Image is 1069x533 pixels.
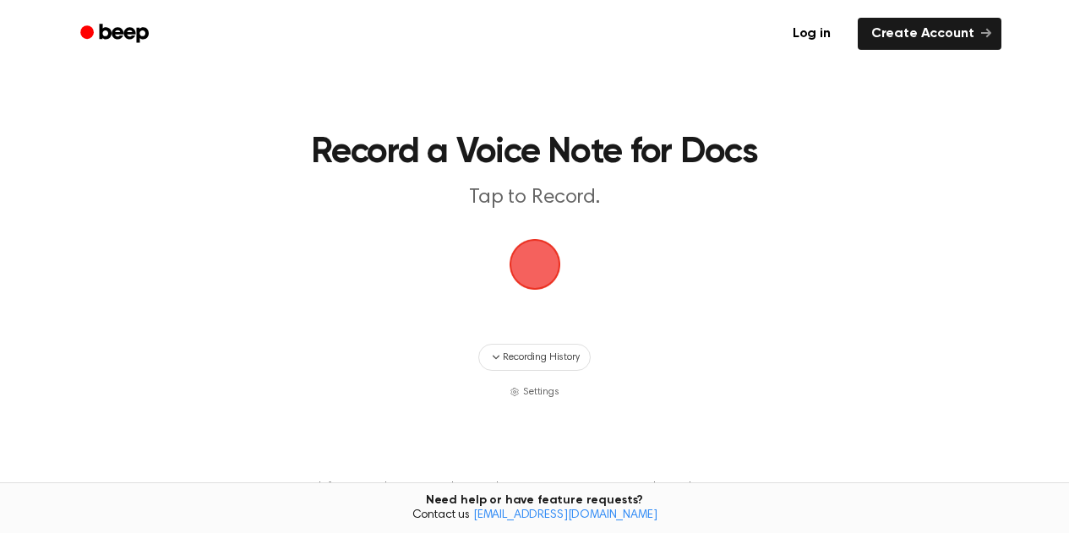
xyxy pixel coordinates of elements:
a: Log in [776,14,848,53]
span: Contact us [10,509,1059,524]
button: Settings [510,384,559,400]
p: Tap to Record. [210,184,859,212]
span: Recording History [503,350,579,365]
a: [EMAIL_ADDRESS][DOMAIN_NAME] [473,509,657,521]
button: Recording History [478,344,590,371]
span: Settings [523,384,559,400]
a: Beep [68,18,164,51]
h1: Record a Voice Note for Docs [183,135,886,171]
p: Tired of copying and pasting? Use the Docs Chrome Extension to insert your recordings without cop... [301,481,769,493]
a: Create Account [858,18,1001,50]
img: Beep Logo [510,239,560,290]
